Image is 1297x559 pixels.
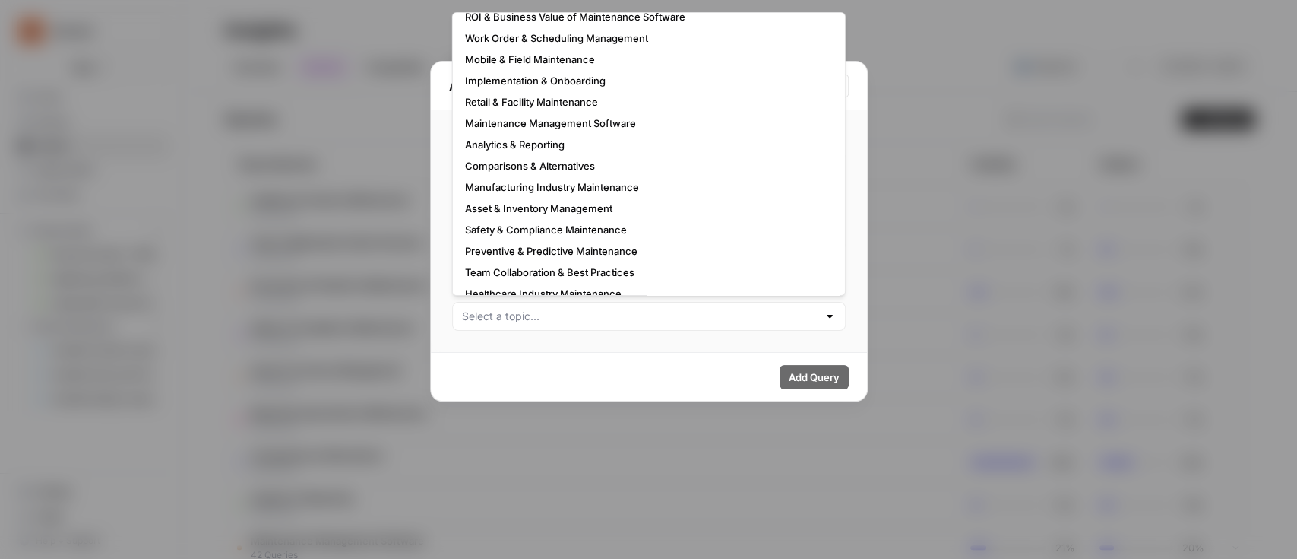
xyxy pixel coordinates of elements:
input: Select a topic... [462,309,818,324]
span: Safety & Compliance Maintenance [465,222,827,237]
span: Mobile & Field Maintenance [465,52,827,67]
span: Add Query [789,370,840,385]
span: Comparisons & Alternatives [465,158,827,173]
span: ROI & Business Value of Maintenance Software [465,9,827,24]
span: Manufacturing Industry Maintenance [465,179,827,195]
span: Maintenance Management Software [465,116,827,131]
span: Asset & Inventory Management [465,201,827,216]
h2: Add Query [449,75,815,97]
button: Add Query [780,365,849,389]
span: Implementation & Onboarding [465,73,827,88]
span: Preventive & Predictive Maintenance [465,243,827,259]
span: Team Collaboration & Best Practices [465,265,827,280]
span: Healthcare Industry Maintenance [465,286,827,301]
span: Retail & Facility Maintenance [465,94,827,110]
span: Work Order & Scheduling Management [465,30,827,46]
span: Analytics & Reporting [465,137,827,152]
